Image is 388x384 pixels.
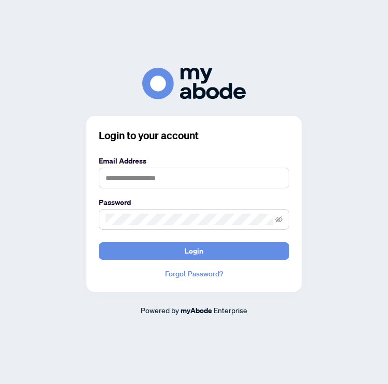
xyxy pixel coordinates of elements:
[185,243,203,259] span: Login
[275,216,282,223] span: eye-invisible
[99,155,289,167] label: Email Address
[142,68,246,99] img: ma-logo
[214,305,247,315] span: Enterprise
[181,305,212,316] a: myAbode
[99,197,289,208] label: Password
[99,242,289,260] button: Login
[99,128,289,143] h3: Login to your account
[141,305,179,315] span: Powered by
[99,268,289,279] a: Forgot Password?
